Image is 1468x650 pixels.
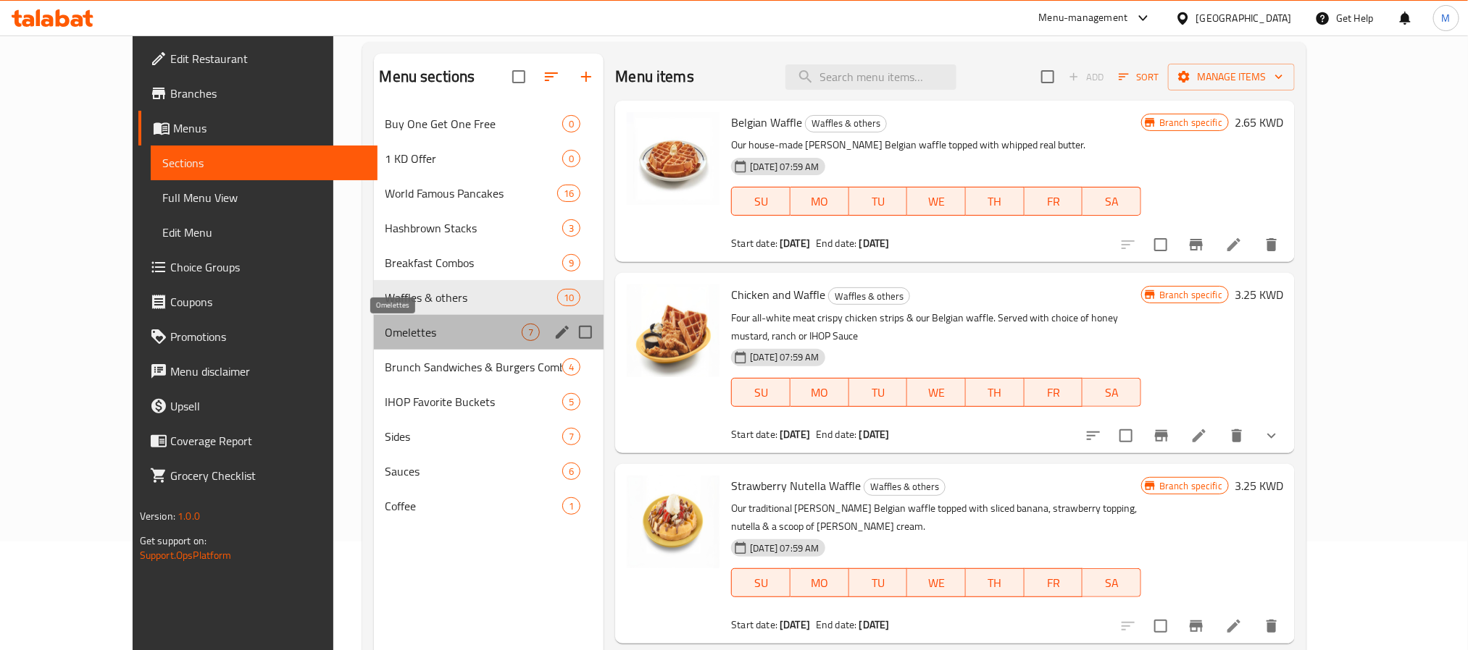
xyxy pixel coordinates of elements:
span: SA [1088,191,1135,212]
span: Select all sections [504,62,534,92]
div: IHOP Favorite Buckets5 [374,384,604,419]
div: items [562,219,580,237]
b: [DATE] [780,615,810,634]
span: SU [738,573,785,594]
div: items [562,150,580,167]
span: Waffles & others [806,115,886,132]
div: items [562,497,580,515]
button: MO [791,568,849,597]
span: End date: [816,615,856,634]
span: Coffee [385,497,563,515]
span: Buy One Get One Free [385,115,563,132]
button: TH [966,568,1025,597]
span: Hashbrown Stacks [385,219,563,237]
button: TH [966,378,1025,407]
div: Menu-management [1039,9,1128,27]
span: Sauces [385,463,563,480]
span: 7 [563,430,580,444]
button: TU [849,187,908,216]
div: items [562,463,580,480]
div: 1 KD Offer0 [374,141,604,176]
span: Waffles & others [385,289,558,306]
span: Start date: [731,425,777,444]
img: Chicken and Waffle [627,284,720,377]
span: 0 [563,117,580,131]
span: M [1442,10,1451,26]
div: items [562,393,580,410]
b: [DATE] [780,425,810,444]
div: Waffles & others [805,115,887,132]
span: Version: [140,507,175,526]
button: Branch-specific-item [1179,609,1214,643]
span: TH [972,191,1019,212]
a: Edit Restaurant [138,41,378,76]
span: SA [1088,573,1135,594]
button: WE [907,187,966,216]
button: MO [791,187,849,216]
span: TH [972,382,1019,403]
span: TH [972,573,1019,594]
span: 7 [522,326,539,339]
button: delete [1254,609,1289,643]
button: WE [907,568,966,597]
span: WE [913,191,960,212]
span: Choice Groups [170,258,366,276]
span: Belgian Waffle [731,111,802,133]
p: Our house-made [PERSON_NAME] Belgian waffle topped with whipped real butter. [731,136,1140,154]
h6: 3.25 KWD [1235,476,1283,496]
span: TU [855,191,902,212]
a: Support.OpsPlatform [140,546,232,565]
span: 3 [563,221,580,235]
div: items [557,289,580,306]
span: FR [1030,191,1077,212]
button: delete [1254,227,1289,262]
div: items [562,115,580,132]
button: SU [731,568,791,597]
button: TU [849,568,908,597]
button: WE [907,378,966,407]
a: Choice Groups [138,250,378,284]
button: FR [1025,378,1083,407]
button: TH [966,187,1025,216]
span: 1 [563,499,580,513]
p: Our traditional [PERSON_NAME] Belgian waffle topped with sliced banana, strawberry topping, nutel... [731,499,1140,536]
div: [GEOGRAPHIC_DATA] [1196,10,1292,26]
button: edit [551,321,573,343]
span: MO [796,573,843,594]
span: 0 [563,152,580,166]
span: Omelettes [385,324,522,341]
span: Sort items [1109,66,1168,88]
span: Strawberry Nutella Waffle [731,475,861,497]
div: items [562,254,580,271]
button: Manage items [1168,64,1295,90]
div: Sides [385,428,563,445]
span: Grocery Checklist [170,467,366,484]
b: [DATE] [859,425,890,444]
span: Select to update [1146,229,1176,260]
button: TU [849,378,908,407]
span: 1.0.0 [178,507,200,526]
button: sort-choices [1076,418,1111,453]
a: Menu disclaimer [138,354,378,389]
a: Upsell [138,389,378,423]
div: IHOP Favorite Buckets [385,393,563,410]
b: [DATE] [780,234,810,253]
span: Upsell [170,397,366,415]
button: delete [1219,418,1254,453]
div: items [562,428,580,445]
button: SU [731,378,791,407]
button: FR [1025,568,1083,597]
a: Grocery Checklist [138,458,378,493]
button: show more [1254,418,1289,453]
button: SA [1083,187,1141,216]
span: Brunch Sandwiches & Burgers Combos [385,358,563,376]
span: FR [1030,573,1077,594]
p: Four all-white meat crispy chicken strips & our Belgian waffle. Served with choice of honey musta... [731,309,1140,345]
span: Select section [1033,62,1063,92]
span: 1 KD Offer [385,150,563,167]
